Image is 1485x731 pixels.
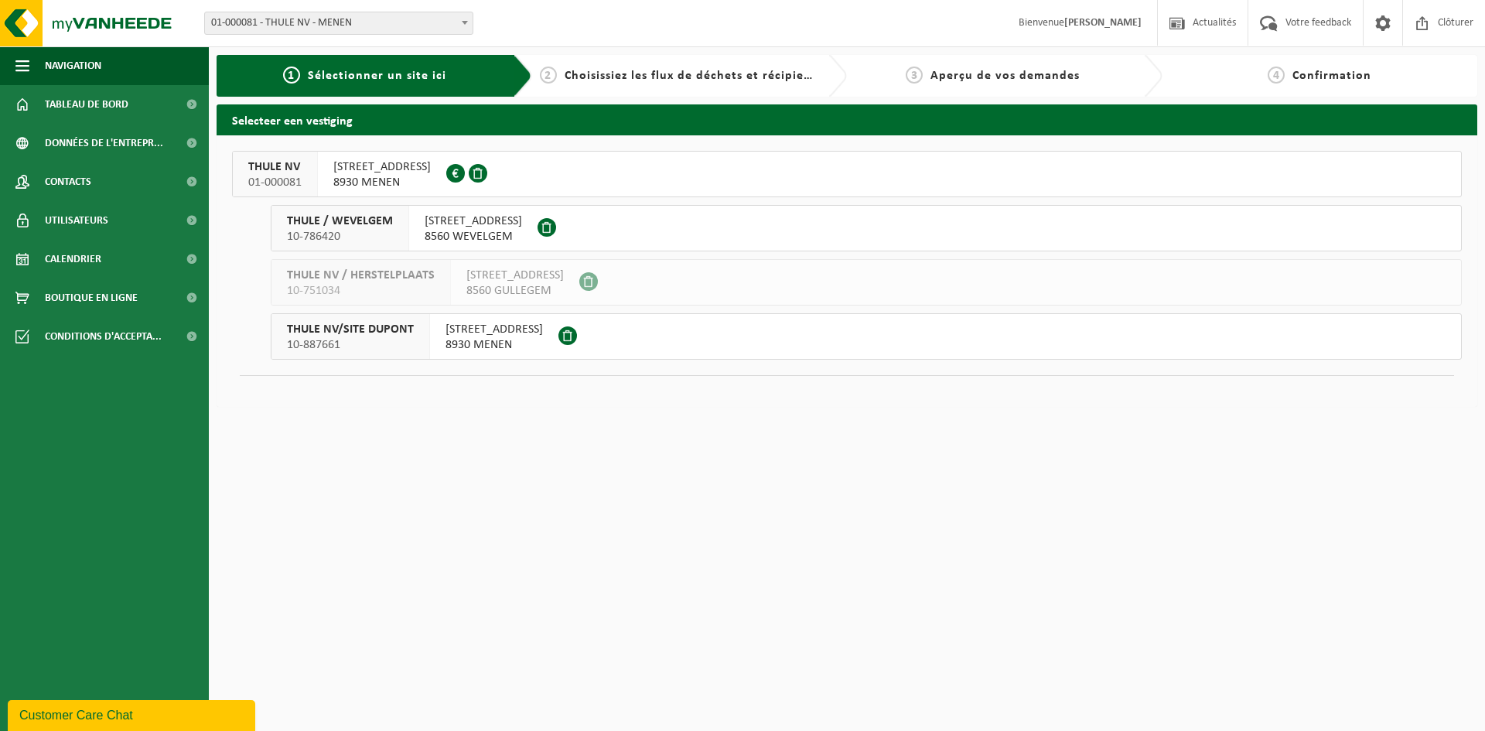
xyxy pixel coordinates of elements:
button: THULE / WEVELGEM 10-786420 [STREET_ADDRESS]8560 WEVELGEM [271,205,1462,251]
span: 10-786420 [287,229,393,244]
span: 8930 MENEN [333,175,431,190]
span: 01-000081 - THULE NV - MENEN [204,12,473,35]
span: Utilisateurs [45,201,108,240]
span: 01-000081 [248,175,302,190]
span: [STREET_ADDRESS] [445,322,543,337]
span: Navigation [45,46,101,85]
span: 2 [540,67,557,84]
span: THULE NV/SITE DUPONT [287,322,414,337]
span: 01-000081 - THULE NV - MENEN [205,12,473,34]
span: Calendrier [45,240,101,278]
iframe: chat widget [8,697,258,731]
span: Choisissiez les flux de déchets et récipients [565,70,822,82]
strong: [PERSON_NAME] [1064,17,1142,29]
span: Contacts [45,162,91,201]
span: [STREET_ADDRESS] [466,268,564,283]
span: Conditions d'accepta... [45,317,162,356]
span: Aperçu de vos demandes [930,70,1080,82]
span: 1 [283,67,300,84]
span: 10-887661 [287,337,414,353]
span: Boutique en ligne [45,278,138,317]
span: 8560 WEVELGEM [425,229,522,244]
span: 8560 GULLEGEM [466,283,564,299]
span: [STREET_ADDRESS] [425,213,522,229]
span: Confirmation [1292,70,1371,82]
span: 4 [1268,67,1285,84]
h2: Selecteer een vestiging [217,104,1477,135]
span: Tableau de bord [45,85,128,124]
span: THULE NV [248,159,302,175]
button: THULE NV/SITE DUPONT 10-887661 [STREET_ADDRESS]8930 MENEN [271,313,1462,360]
span: 8930 MENEN [445,337,543,353]
span: THULE / WEVELGEM [287,213,393,229]
span: 10-751034 [287,283,435,299]
span: Données de l'entrepr... [45,124,163,162]
span: [STREET_ADDRESS] [333,159,431,175]
span: THULE NV / HERSTELPLAATS [287,268,435,283]
span: Sélectionner un site ici [308,70,446,82]
button: THULE NV 01-000081 [STREET_ADDRESS]8930 MENEN [232,151,1462,197]
span: 3 [906,67,923,84]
